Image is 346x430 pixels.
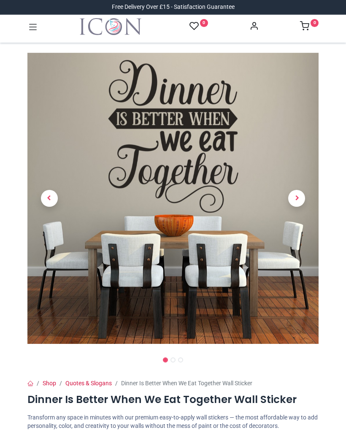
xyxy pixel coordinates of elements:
sup: 0 [200,19,208,27]
a: Account Info [249,24,259,30]
sup: 0 [311,19,319,27]
a: Logo of Icon Wall Stickers [80,18,141,35]
p: Transform any space in minutes with our premium easy-to-apply wall stickers — the most affordable... [27,414,319,430]
span: Next [288,190,305,207]
img: Icon Wall Stickers [80,18,141,35]
a: Shop [43,380,56,387]
a: Quotes & Slogans [65,380,112,387]
a: 0 [300,24,319,30]
img: Dinner Is Better When We Eat Together Wall Sticker [27,53,319,344]
a: Previous [27,96,71,300]
span: Previous [41,190,58,207]
a: 0 [189,21,208,32]
span: Dinner Is Better When We Eat Together Wall Sticker [121,380,252,387]
h1: Dinner Is Better When We Eat Together Wall Sticker [27,392,319,407]
a: Next [275,96,319,300]
div: Free Delivery Over £15 - Satisfaction Guarantee [112,3,235,11]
